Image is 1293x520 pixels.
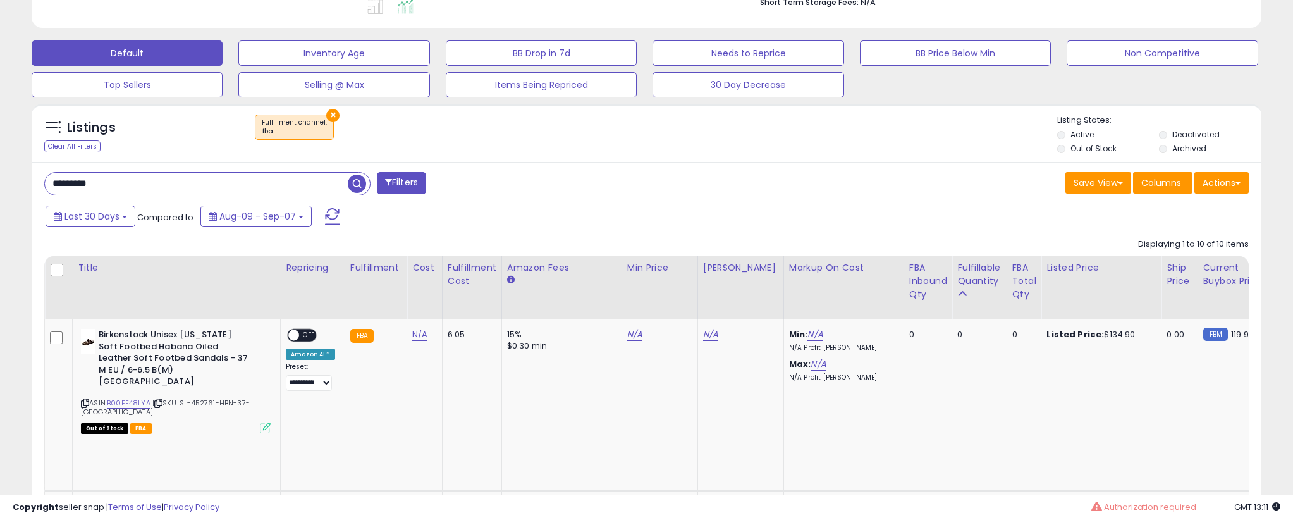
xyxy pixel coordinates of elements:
div: Current Buybox Price [1203,261,1268,288]
button: Needs to Reprice [653,40,843,66]
div: Amazon Fees [507,261,616,275]
button: Inventory Age [238,40,429,66]
small: Amazon Fees. [507,275,515,286]
div: Ship Price [1167,261,1192,288]
small: FBM [1203,328,1228,341]
div: 6.05 [448,329,492,340]
div: Listed Price [1046,261,1156,275]
div: $0.30 min [507,340,612,352]
span: Aug-09 - Sep-07 [219,210,296,223]
button: Default [32,40,223,66]
div: Cost [412,261,437,275]
button: Items Being Repriced [446,72,637,97]
button: Last 30 Days [46,206,135,227]
a: Terms of Use [108,501,162,513]
label: Archived [1172,143,1206,154]
button: × [326,109,340,122]
div: 0 [957,329,996,340]
button: Selling @ Max [238,72,429,97]
button: Aug-09 - Sep-07 [200,206,312,227]
button: Actions [1194,172,1249,194]
p: N/A Profit [PERSON_NAME] [789,344,894,352]
div: FBA inbound Qty [909,261,947,301]
div: Fulfillment [350,261,401,275]
div: Fulfillable Quantity [957,261,1001,288]
button: Save View [1065,172,1131,194]
div: Min Price [627,261,692,275]
div: $134.90 [1046,329,1151,340]
div: Amazon AI * [286,349,335,360]
button: BB Price Below Min [860,40,1051,66]
div: Title [78,261,275,275]
a: N/A [703,328,718,341]
div: FBA Total Qty [1012,261,1036,301]
div: Preset: [286,362,335,391]
p: N/A Profit [PERSON_NAME] [789,373,894,382]
a: N/A [412,328,427,341]
b: Listed Price: [1046,328,1104,340]
div: 0.00 [1167,329,1187,340]
div: Repricing [286,261,340,275]
a: N/A [627,328,642,341]
div: 15% [507,329,612,340]
b: Birkenstock Unisex [US_STATE] Soft Footbed Habana Oiled Leather Soft Footbed Sandals - 37 M EU / ... [99,329,252,391]
img: 21YVVFssaAL._SL40_.jpg [81,329,95,354]
button: Top Sellers [32,72,223,97]
label: Deactivated [1172,129,1220,140]
span: Last 30 Days [64,210,119,223]
span: Columns [1141,176,1181,189]
span: FBA [130,423,152,434]
span: | SKU: SL-452761-HBN-37-[GEOGRAPHIC_DATA] [81,398,250,417]
span: 2025-10-8 13:11 GMT [1234,501,1280,513]
button: Columns [1133,172,1192,194]
button: Non Competitive [1067,40,1258,66]
a: B00EE48LYA [107,398,150,409]
label: Out of Stock [1070,143,1117,154]
div: Markup on Cost [789,261,898,275]
a: N/A [811,358,826,371]
b: Max: [789,358,811,370]
label: Active [1070,129,1094,140]
div: ASIN: [81,329,271,432]
h5: Listings [67,119,116,137]
div: 0 [1012,329,1032,340]
button: Filters [377,172,426,194]
strong: Copyright [13,501,59,513]
a: N/A [807,328,823,341]
div: Clear All Filters [44,140,101,152]
div: Fulfillment Cost [448,261,496,288]
div: Displaying 1 to 10 of 10 items [1138,238,1249,251]
div: seller snap | | [13,502,219,514]
p: Listing States: [1057,115,1261,127]
a: Privacy Policy [164,501,219,513]
small: FBA [350,329,374,343]
button: BB Drop in 7d [446,40,637,66]
button: 30 Day Decrease [653,72,843,97]
span: All listings that are currently out of stock and unavailable for purchase on Amazon [81,423,128,434]
span: 119.98 [1231,328,1254,340]
div: 0 [909,329,943,340]
div: fba [262,127,327,136]
span: Compared to: [137,211,195,223]
th: The percentage added to the cost of goods (COGS) that forms the calculator for Min & Max prices. [783,256,904,319]
b: Min: [789,328,808,340]
div: [PERSON_NAME] [703,261,778,275]
span: Fulfillment channel : [262,118,327,137]
span: OFF [299,330,319,341]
